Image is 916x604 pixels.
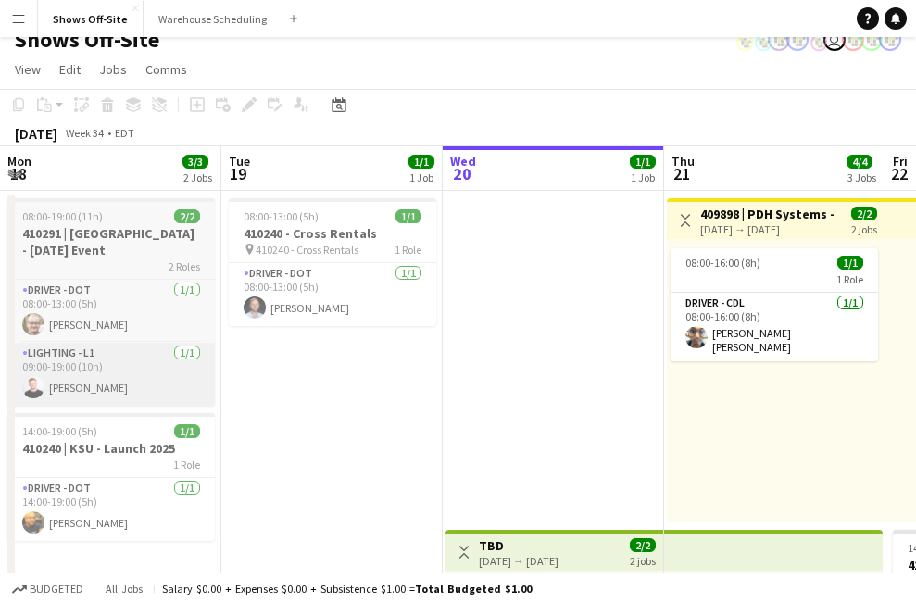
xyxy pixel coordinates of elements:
[229,153,250,170] span: Tue
[22,209,103,223] span: 08:00-19:00 (11h)
[7,440,215,457] h3: 410240 | KSU - Launch 2025
[630,538,656,552] span: 2/2
[7,343,215,406] app-card-role: Lighting - L11/109:00-19:00 (10h)[PERSON_NAME]
[631,170,655,184] div: 1 Job
[768,29,790,51] app-user-avatar: Labor Coordinator
[879,29,901,51] app-user-avatar: Labor Coordinator
[115,126,134,140] div: EDT
[851,207,877,220] span: 2/2
[669,163,695,184] span: 21
[847,170,876,184] div: 3 Jobs
[836,272,863,286] span: 1 Role
[138,57,194,82] a: Comms
[700,206,838,222] h3: 409898 | PDH Systems - Rock the Smokies 2025
[145,61,187,78] span: Comms
[183,170,212,184] div: 2 Jobs
[823,29,846,51] app-user-avatar: Toryn Tamborello
[7,413,215,541] app-job-card: 14:00-19:00 (5h)1/1410240 | KSU - Launch 20251 RoleDriver - DOT1/114:00-19:00 (5h)[PERSON_NAME]
[671,153,695,170] span: Thu
[700,222,838,236] div: [DATE] → [DATE]
[851,220,877,236] div: 2 jobs
[685,256,760,270] span: 08:00-16:00 (8h)
[99,61,127,78] span: Jobs
[30,583,83,596] span: Budgeted
[837,256,863,270] span: 1/1
[173,458,200,472] span: 1 Role
[395,243,421,257] span: 1 Role
[409,170,433,184] div: 1 Job
[52,57,88,82] a: Edit
[893,153,908,170] span: Fri
[38,1,144,37] button: Shows Off-Site
[9,579,86,599] button: Budgeted
[671,248,878,361] app-job-card: 08:00-16:00 (8h)1/11 RoleDriver - CDL1/108:00-16:00 (8h)[PERSON_NAME] [PERSON_NAME]
[890,163,908,184] span: 22
[7,57,48,82] a: View
[7,225,215,258] h3: 410291 | [GEOGRAPHIC_DATA] - [DATE] Event
[7,280,215,343] app-card-role: Driver - DOT1/108:00-13:00 (5h)[PERSON_NAME]
[15,61,41,78] span: View
[630,552,656,568] div: 2 jobs
[860,29,883,51] app-user-avatar: Labor Coordinator
[61,126,107,140] span: Week 34
[7,478,215,541] app-card-role: Driver - DOT1/114:00-19:00 (5h)[PERSON_NAME]
[244,209,319,223] span: 08:00-13:00 (5h)
[169,259,200,273] span: 2 Roles
[229,225,436,242] h3: 410240 - Cross Rentals
[479,554,558,568] div: [DATE] → [DATE]
[847,155,872,169] span: 4/4
[15,26,159,54] h1: Shows Off-Site
[22,424,97,438] span: 14:00-19:00 (5h)
[229,263,436,326] app-card-role: Driver - DOT1/108:00-13:00 (5h)[PERSON_NAME]
[15,124,57,143] div: [DATE]
[174,424,200,438] span: 1/1
[786,29,809,51] app-user-avatar: Labor Coordinator
[229,198,436,326] app-job-card: 08:00-13:00 (5h)1/1410240 - Cross Rentals 410240 - Cross Rentals1 RoleDriver - DOT1/108:00-13:00 ...
[144,1,282,37] button: Warehouse Scheduling
[447,163,476,184] span: 20
[256,243,358,257] span: 410240 - Cross Rentals
[671,293,878,361] app-card-role: Driver - CDL1/108:00-16:00 (8h)[PERSON_NAME] [PERSON_NAME]
[162,582,532,596] div: Salary $0.00 + Expenses $0.00 + Subsistence $1.00 =
[7,153,31,170] span: Mon
[842,29,864,51] app-user-avatar: Labor Coordinator
[7,198,215,406] app-job-card: 08:00-19:00 (11h)2/2410291 | [GEOGRAPHIC_DATA] - [DATE] Event2 RolesDriver - DOT1/108:00-13:00 (5...
[92,57,134,82] a: Jobs
[479,537,558,554] h3: TBD
[408,155,434,169] span: 1/1
[226,163,250,184] span: 19
[174,209,200,223] span: 2/2
[395,209,421,223] span: 1/1
[415,582,532,596] span: Total Budgeted $1.00
[182,155,208,169] span: 3/3
[59,61,81,78] span: Edit
[630,155,656,169] span: 1/1
[450,153,476,170] span: Wed
[5,163,31,184] span: 18
[102,582,146,596] span: All jobs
